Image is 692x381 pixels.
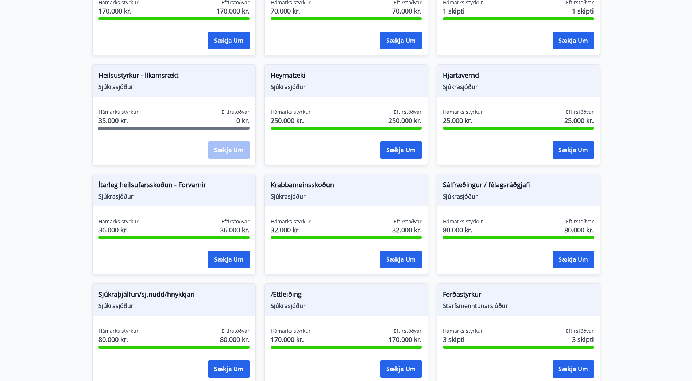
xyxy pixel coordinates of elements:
span: 70.000 kr. [271,6,311,16]
span: Sjúkrasjóður [443,83,594,91]
span: Eftirstöðvar [394,327,422,335]
span: Sjúkrasjóður [98,83,250,91]
span: 170.000 kr. [216,6,250,16]
span: Eftirstöðvar [566,218,594,225]
span: 25.000 kr. [564,116,594,125]
span: 80.000 kr. [98,335,139,344]
span: 170.000 kr. [98,6,139,16]
span: 36.000 kr. [220,225,250,235]
span: Eftirstöðvar [394,218,422,225]
span: Hámarks styrkur [271,108,311,116]
button: Sækja um [208,251,250,268]
span: 80.000 kr. [220,335,250,344]
span: Sjúkraþjálfun/sj.nudd/hnykkjari [98,289,250,302]
span: 3 skipti [443,335,483,344]
span: Hámarks styrkur [443,218,483,225]
span: Heilsustyrkur - líkamsrækt [98,70,250,83]
span: Heyrnatæki [271,70,422,83]
span: 3 skipti [572,335,594,344]
span: Hjartavernd [443,70,594,83]
span: Sjúkrasjóður [443,192,594,200]
button: Sækja um [380,141,422,159]
button: Sækja um [553,360,594,378]
span: 170.000 kr. [271,335,311,344]
span: Sjúkrasjóður [271,83,422,91]
span: Eftirstöðvar [566,108,594,116]
button: Sækja um [553,32,594,49]
span: Krabbameinsskoðun [271,180,422,192]
span: Ferðastyrkur [443,289,594,302]
span: Hámarks styrkur [443,108,483,116]
button: Sækja um [208,32,250,49]
span: Eftirstöðvar [566,327,594,335]
span: Ættleiðing [271,289,422,302]
button: Sækja um [553,141,594,159]
span: Hámarks styrkur [443,327,483,335]
span: 32.000 kr. [271,225,311,235]
span: Sjúkrasjóður [98,192,250,200]
span: Hámarks styrkur [98,108,139,116]
span: Eftirstöðvar [221,218,250,225]
span: Hámarks styrkur [98,327,139,335]
span: 36.000 kr. [98,225,139,235]
span: 1 skipti [443,6,483,16]
button: Sækja um [208,360,250,378]
span: Hámarks styrkur [98,218,139,225]
span: 80.000 kr. [443,225,483,235]
span: 0 kr. [236,116,250,125]
button: Sækja um [380,360,422,378]
button: Sækja um [553,251,594,268]
span: 25.000 kr. [443,116,483,125]
span: 35.000 kr. [98,116,139,125]
span: Starfsmenntunarsjóður [443,302,594,310]
span: 250.000 kr. [388,116,422,125]
span: 70.000 kr. [392,6,422,16]
span: Sjúkrasjóður [271,302,422,310]
span: Eftirstöðvar [394,108,422,116]
button: Sækja um [380,251,422,268]
span: Sjúkrasjóður [98,302,250,310]
span: 1 skipti [572,6,594,16]
span: Sjúkrasjóður [271,192,422,200]
span: Sálfræðingur / félagsráðgjafi [443,180,594,192]
span: Eftirstöðvar [221,327,250,335]
button: Sækja um [380,32,422,49]
span: Ítarleg heilsufarsskoðun - Forvarnir [98,180,250,192]
span: Hámarks styrkur [271,218,311,225]
span: Eftirstöðvar [221,108,250,116]
span: 32.000 kr. [392,225,422,235]
span: 250.000 kr. [271,116,311,125]
span: 170.000 kr. [388,335,422,344]
span: 80.000 kr. [564,225,594,235]
span: Hámarks styrkur [271,327,311,335]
